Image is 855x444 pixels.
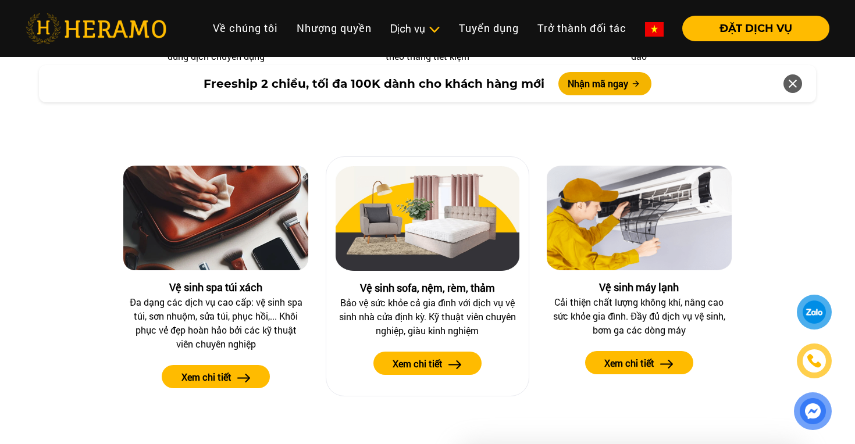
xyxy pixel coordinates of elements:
[123,365,308,388] a: Xem chi tiết arrow
[528,16,636,41] a: Trở thành đối tác
[673,23,829,34] a: ĐẶT DỊCH VỤ
[393,357,443,371] label: Xem chi tiết
[537,156,741,395] a: Vệ sinh máy lạnhVệ sinh máy lạnhCải thiện chất lượng không khí, nâng cao sức khỏe gia đình. Đầy đ...
[604,356,654,370] label: Xem chi tiết
[204,75,544,92] span: Freeship 2 chiều, tối đa 100K dành cho khách hàng mới
[336,166,519,271] img: Vệ sinh sofa, nệm, rèm, thảm
[162,365,270,388] button: Xem chi tiết
[114,156,318,409] a: Vệ sinh spa túi xáchVệ sinh spa túi xáchĐa dạng các dịch vụ cao cấp: vệ sinh spa túi, sơn nhuộm, ...
[373,352,482,375] button: Xem chi tiết
[547,166,732,270] img: Vệ sinh máy lạnh
[550,295,729,337] div: Cải thiện chất lượng không khí, nâng cao sức khỏe gia đình. Đầy đủ dịch vụ vệ sinh, bơm ga các dò...
[123,166,308,270] img: Vệ sinh spa túi xách
[390,21,440,37] div: Dịch vụ
[682,16,829,41] button: ĐẶT DỊCH VỤ
[336,352,519,375] a: Xem chi tiết arrow
[428,24,440,35] img: subToggleIcon
[339,296,516,338] div: Bảo vệ sức khỏe cả gia đình với dịch vụ vệ sinh nhà cửa định kỳ. Kỹ thuật viên chuyên nghiệp, già...
[123,280,308,295] div: Vệ sinh spa túi xách
[204,16,287,41] a: Về chúng tôi
[585,351,693,374] button: Xem chi tiết
[547,280,732,295] div: Vệ sinh máy lạnh
[450,16,528,41] a: Tuyển dụng
[799,345,830,377] a: phone-icon
[645,22,664,37] img: vn-flag.png
[181,370,231,384] label: Xem chi tiết
[26,13,166,44] img: heramo-logo.png
[558,72,651,95] button: Nhận mã ngay
[336,280,519,296] div: Vệ sinh sofa, nệm, rèm, thảm
[448,360,462,369] img: arrow
[126,295,305,351] div: Đa dạng các dịch vụ cao cấp: vệ sinh spa túi, sơn nhuộm, sửa túi, phục hồi,... Khôi phục vẻ đẹp h...
[237,374,251,382] img: arrow
[808,355,821,367] img: phone-icon
[326,156,529,396] a: Vệ sinh sofa, nệm, rèm, thảmVệ sinh sofa, nệm, rèm, thảmBảo vệ sức khỏe cả gia đình với dịch vụ v...
[547,351,732,374] a: Xem chi tiết arrow
[287,16,381,41] a: Nhượng quyền
[660,360,674,368] img: arrow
